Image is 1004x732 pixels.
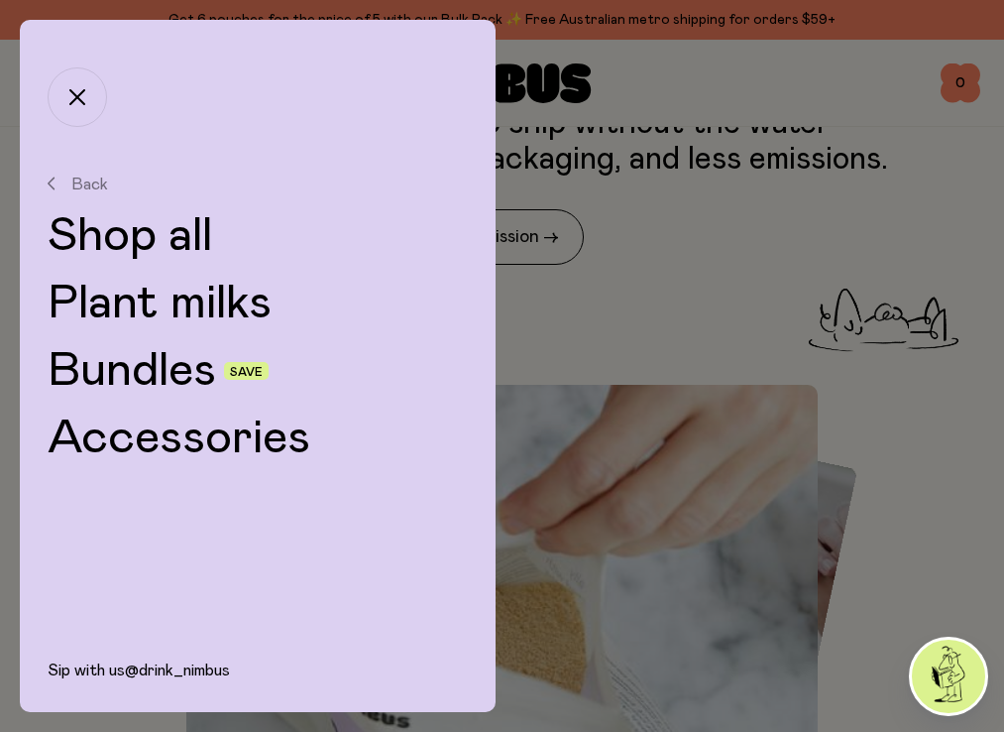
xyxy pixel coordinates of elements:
[71,175,108,192] span: Back
[48,280,468,327] a: Plant milks
[48,415,468,462] a: Accessories
[48,175,468,192] button: Back
[48,212,468,260] a: Shop all
[912,640,985,713] img: agent
[48,347,216,395] a: Bundles
[230,366,263,378] span: Save
[20,661,496,712] div: Sip with us
[125,663,230,678] a: @drink_nimbus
